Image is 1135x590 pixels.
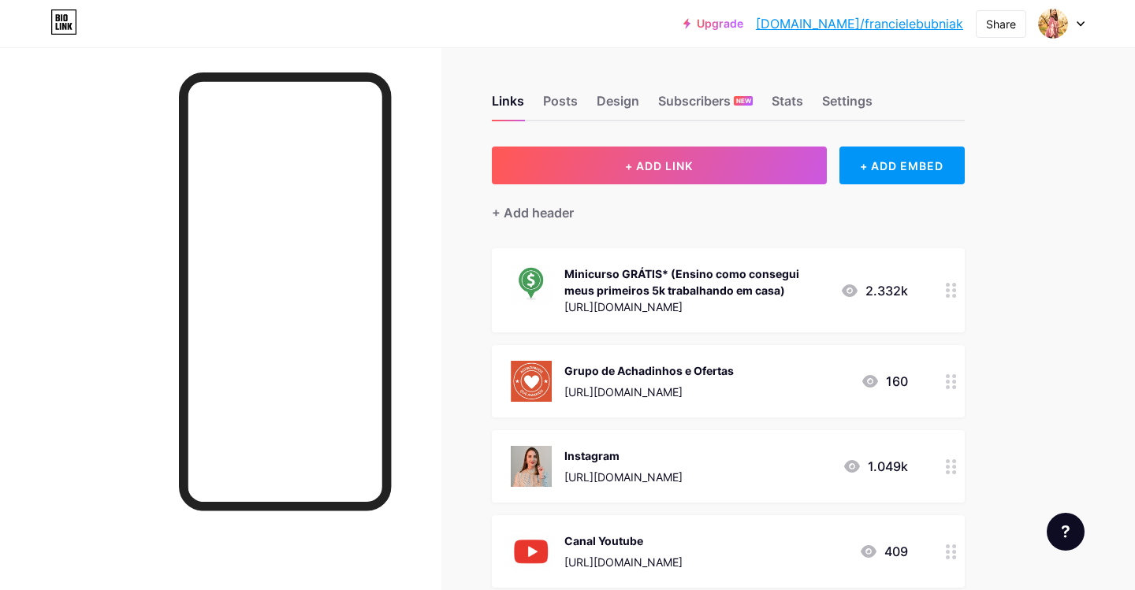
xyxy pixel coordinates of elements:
div: Links [492,91,524,120]
div: Instagram [564,447,683,464]
div: Canal Youtube [564,532,683,549]
a: Upgrade [683,17,743,30]
img: Franciele Bubniak [1038,9,1068,39]
img: Grupo de Achadinhos e Ofertas [511,361,552,402]
div: Stats [772,91,803,120]
img: Instagram [511,446,552,487]
img: Canal Youtube [511,531,552,572]
div: 2.332k [840,281,908,300]
div: Posts [543,91,578,120]
button: + ADD LINK [492,147,827,184]
div: + Add header [492,203,574,222]
div: Share [986,16,1016,32]
div: [URL][DOMAIN_NAME] [564,469,683,485]
a: [DOMAIN_NAME]/francielebubniak [756,14,963,33]
div: + ADD EMBED [839,147,965,184]
div: [URL][DOMAIN_NAME] [564,384,734,400]
div: 160 [861,372,908,391]
div: 409 [859,542,908,561]
div: [URL][DOMAIN_NAME] [564,299,828,315]
span: NEW [736,96,751,106]
div: Grupo de Achadinhos e Ofertas [564,362,734,379]
div: Settings [822,91,873,120]
img: Minicurso GRÁTIS* (Ensino como consegui meus primeiros 5k trabalhando em casa) [511,264,552,305]
div: [URL][DOMAIN_NAME] [564,554,683,570]
div: Subscribers [658,91,753,120]
div: Design [597,91,639,120]
span: + ADD LINK [625,159,693,173]
div: 1.049k [843,457,908,476]
div: Minicurso GRÁTIS* (Ensino como consegui meus primeiros 5k trabalhando em casa) [564,265,828,299]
